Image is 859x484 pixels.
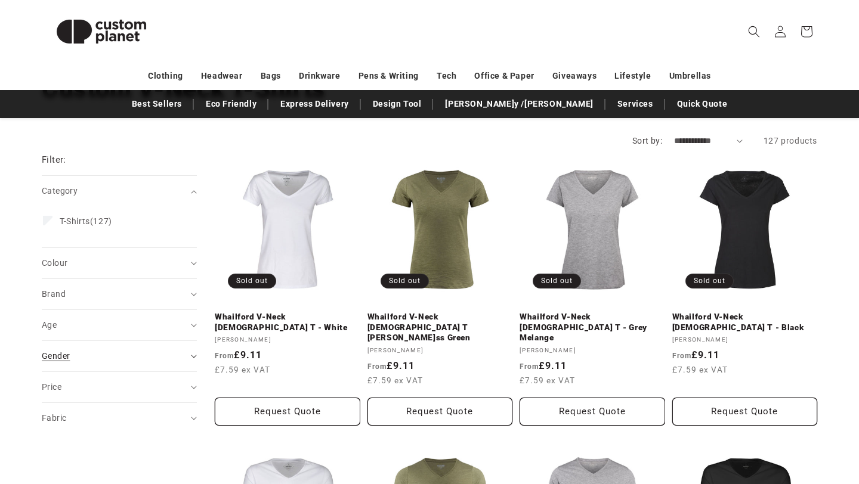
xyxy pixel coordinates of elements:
[367,398,513,426] button: Request Quote
[359,66,419,86] a: Pens & Writing
[367,94,428,114] a: Design Tool
[552,66,597,86] a: Giveaways
[42,258,67,268] span: Colour
[274,94,355,114] a: Express Delivery
[42,413,66,423] span: Fabric
[669,66,711,86] a: Umbrellas
[741,18,767,45] summary: Search
[42,289,66,299] span: Brand
[437,66,456,86] a: Tech
[42,279,197,309] summary: Brand (0 selected)
[200,94,262,114] a: Eco Friendly
[671,94,734,114] a: Quick Quote
[672,312,818,333] a: Whailford V-Neck [DEMOGRAPHIC_DATA] T - Black
[632,136,662,145] label: Sort by:
[215,398,360,426] button: Request Quote
[60,216,112,227] span: (127)
[60,216,90,226] span: T-Shirts
[42,382,61,392] span: Price
[42,153,66,167] h2: Filter:
[520,312,665,343] a: Whailford V-Neck [DEMOGRAPHIC_DATA] T - Grey Melange
[474,66,534,86] a: Office & Paper
[299,66,340,86] a: Drinkware
[42,341,197,371] summary: Gender (0 selected)
[42,248,197,278] summary: Colour (0 selected)
[148,66,183,86] a: Clothing
[611,94,659,114] a: Services
[42,320,57,330] span: Age
[42,186,78,196] span: Category
[42,176,197,206] summary: Category (0 selected)
[42,403,197,433] summary: Fabric (0 selected)
[126,94,188,114] a: Best Sellers
[215,312,360,333] a: Whailford V-Neck [DEMOGRAPHIC_DATA] T - White
[614,66,651,86] a: Lifestyle
[520,398,665,426] button: Request Quote
[764,136,817,145] span: 127 products
[367,312,513,343] a: Whailford V-Neck [DEMOGRAPHIC_DATA] T [PERSON_NAME]ss Green
[261,66,281,86] a: Bags
[439,94,599,114] a: [PERSON_NAME]y /[PERSON_NAME]
[42,5,161,58] img: Custom Planet
[42,351,70,361] span: Gender
[201,66,243,86] a: Headwear
[42,310,197,340] summary: Age (0 selected)
[42,372,197,402] summary: Price
[654,355,859,484] iframe: Chat Widget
